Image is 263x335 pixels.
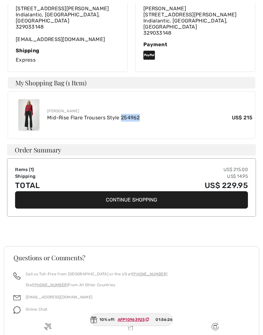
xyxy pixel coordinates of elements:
td: Shipping [15,173,100,180]
div: Order Summary [7,144,256,156]
img: Free shipping on orders over $99 [44,323,51,330]
span: 01:56:26 [156,317,172,322]
span: [PERSON_NAME] [143,5,186,12]
span: US$ 215 [232,114,252,122]
ins: AFP10963925 [118,317,145,322]
img: Gift.svg [90,316,97,323]
h4: My Shopping Bag (1 Item) [8,77,255,89]
span: Online Chat [26,307,47,312]
a: [PHONE_NUMBER] [132,272,167,276]
div: [EMAIL_ADDRESS][DOMAIN_NAME] [16,5,120,42]
p: Call us Toll-Free from [GEOGRAPHIC_DATA] or the US at [26,271,167,277]
button: Continue Shopping [15,191,248,209]
p: Dial From All Other Countries [26,282,167,288]
img: call [13,272,21,279]
td: US$ 14.95 [100,173,248,180]
img: Delivery is a breeze since we pay the duties! [128,323,135,330]
img: Mid-Rise Flare Trousers Style 254962 [18,99,39,131]
img: chat [13,306,21,314]
a: [EMAIL_ADDRESS][DOMAIN_NAME] [26,295,92,299]
td: Total [15,180,100,191]
td: US$ 229.95 [100,180,248,191]
div: [PERSON_NAME] [47,108,252,114]
a: [PHONE_NUMBER] [33,283,68,287]
h3: Questions or Comments? [13,254,250,261]
a: Mid-Rise Flare Trousers Style 254962 [47,115,140,121]
td: US$ 215.00 [100,166,248,173]
div: Express [16,47,120,64]
div: Shipping [16,47,120,54]
span: 1 [30,167,32,172]
img: email [13,294,21,301]
span: [STREET_ADDRESS][PERSON_NAME] Indialantic, [GEOGRAPHIC_DATA], [GEOGRAPHIC_DATA] 329033148 [143,12,237,36]
img: Free shipping on orders over $99 [212,323,219,330]
td: Items ( ) [15,166,100,173]
div: 10% off: [90,314,173,326]
div: Payment [143,41,247,47]
span: [STREET_ADDRESS][PERSON_NAME] Indialantic, [GEOGRAPHIC_DATA], [GEOGRAPHIC_DATA] 329033148 [16,5,109,30]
